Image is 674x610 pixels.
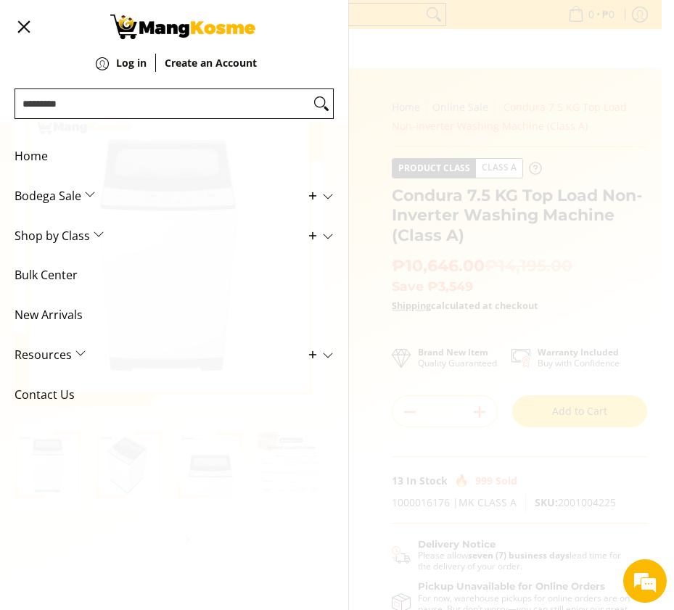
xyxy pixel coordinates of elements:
a: Bulk Center [15,255,334,295]
span: Resources [15,335,312,375]
a: Shop by Class [15,216,334,256]
a: Home [15,136,334,176]
span: Shop by Class [15,216,312,256]
a: Create an Account [165,58,257,90]
strong: Log in [116,56,147,70]
textarea: Type your message and hit 'Enter' [7,396,276,447]
button: Search [310,89,333,118]
span: Bulk Center [15,255,312,295]
strong: Create an Account [165,56,257,70]
a: Contact Us [15,375,334,415]
img: Condura 7.5 KG Top Load Non-Inverter Washing Machine (Class A) | Mang Kosme [110,15,255,39]
div: Minimize live chat window [238,7,273,42]
a: Log in [116,58,147,90]
span: We're online! [84,183,200,329]
div: Chat with us now [75,81,244,100]
a: New Arrivals [15,295,334,335]
span: Bodega Sale [15,176,312,216]
span: Home [15,136,312,176]
a: Resources [15,335,334,375]
a: Bodega Sale [15,176,334,216]
span: Contact Us [15,375,312,415]
span: New Arrivals [15,295,312,335]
